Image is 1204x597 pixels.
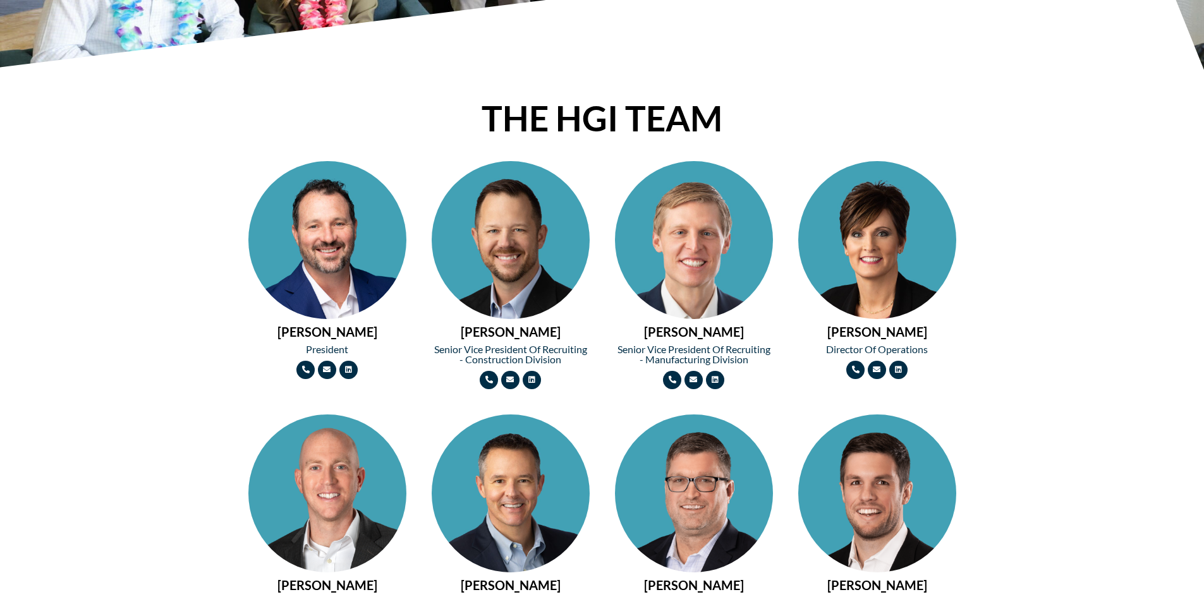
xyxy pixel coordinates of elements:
h2: [PERSON_NAME] [798,579,956,591]
h2: THE HGI TEAM [242,101,963,136]
h2: [PERSON_NAME] [615,325,773,338]
h2: Senior Vice President of Recruiting - Construction Division [432,344,590,365]
h2: [PERSON_NAME] [432,325,590,338]
h2: [PERSON_NAME] [248,579,406,591]
h2: President [248,344,406,354]
h2: Senior Vice President of Recruiting - Manufacturing Division [615,344,773,365]
h2: [PERSON_NAME] [248,325,406,338]
h2: [PERSON_NAME] [798,325,956,338]
h2: [PERSON_NAME] [432,579,590,591]
h2: [PERSON_NAME] [615,579,773,591]
h2: Director of Operations [798,344,956,354]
